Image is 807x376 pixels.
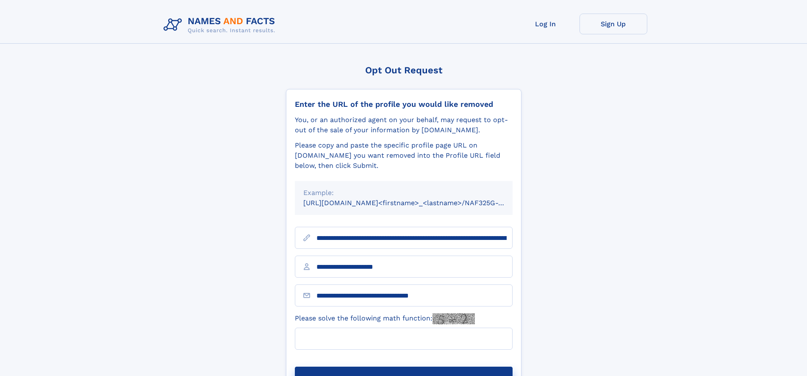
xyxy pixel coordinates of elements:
a: Log In [512,14,580,34]
div: You, or an authorized agent on your behalf, may request to opt-out of the sale of your informatio... [295,115,513,135]
img: Logo Names and Facts [160,14,282,36]
label: Please solve the following math function: [295,313,475,324]
div: Opt Out Request [286,65,521,75]
small: [URL][DOMAIN_NAME]<firstname>_<lastname>/NAF325G-xxxxxxxx [303,199,529,207]
a: Sign Up [580,14,647,34]
div: Enter the URL of the profile you would like removed [295,100,513,109]
div: Please copy and paste the specific profile page URL on [DOMAIN_NAME] you want removed into the Pr... [295,140,513,171]
div: Example: [303,188,504,198]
